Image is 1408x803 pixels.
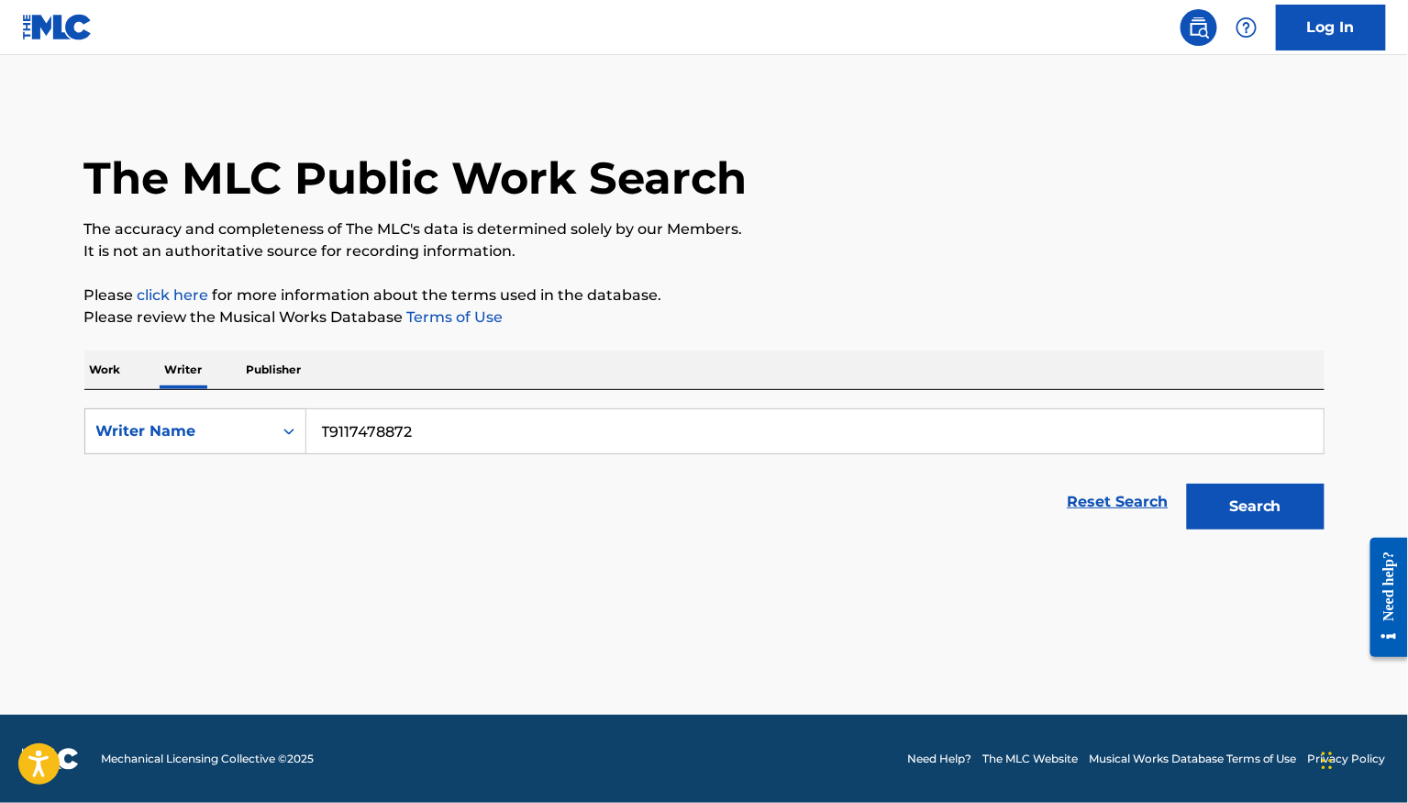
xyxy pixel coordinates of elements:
iframe: Chat Widget [1316,715,1408,803]
div: Drag [1322,733,1333,788]
h1: The MLC Public Work Search [84,151,748,206]
p: Publisher [241,351,307,389]
a: click here [138,286,209,304]
a: Reset Search [1059,482,1178,522]
img: search [1188,17,1210,39]
p: Please for more information about the terms used in the database. [84,284,1325,307]
p: Work [84,351,127,389]
button: Search [1187,484,1325,530]
img: logo [22,748,79,770]
a: Musical Works Database Terms of Use [1089,751,1297,767]
div: Help [1228,9,1265,46]
p: Writer [160,351,208,389]
img: MLC Logo [22,14,93,40]
iframe: Resource Center [1357,524,1408,672]
a: Need Help? [907,751,971,767]
p: Please review the Musical Works Database [84,307,1325,329]
a: Public Search [1181,9,1217,46]
a: Log In [1276,5,1386,50]
div: Writer Name [96,420,261,442]
span: Mechanical Licensing Collective © 2025 [101,751,314,767]
a: The MLC Website [982,751,1078,767]
img: help [1236,17,1258,39]
a: Terms of Use [404,308,504,326]
p: The accuracy and completeness of The MLC's data is determined solely by our Members. [84,218,1325,240]
form: Search Form [84,408,1325,539]
a: Privacy Policy [1308,751,1386,767]
p: It is not an authoritative source for recording information. [84,240,1325,262]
